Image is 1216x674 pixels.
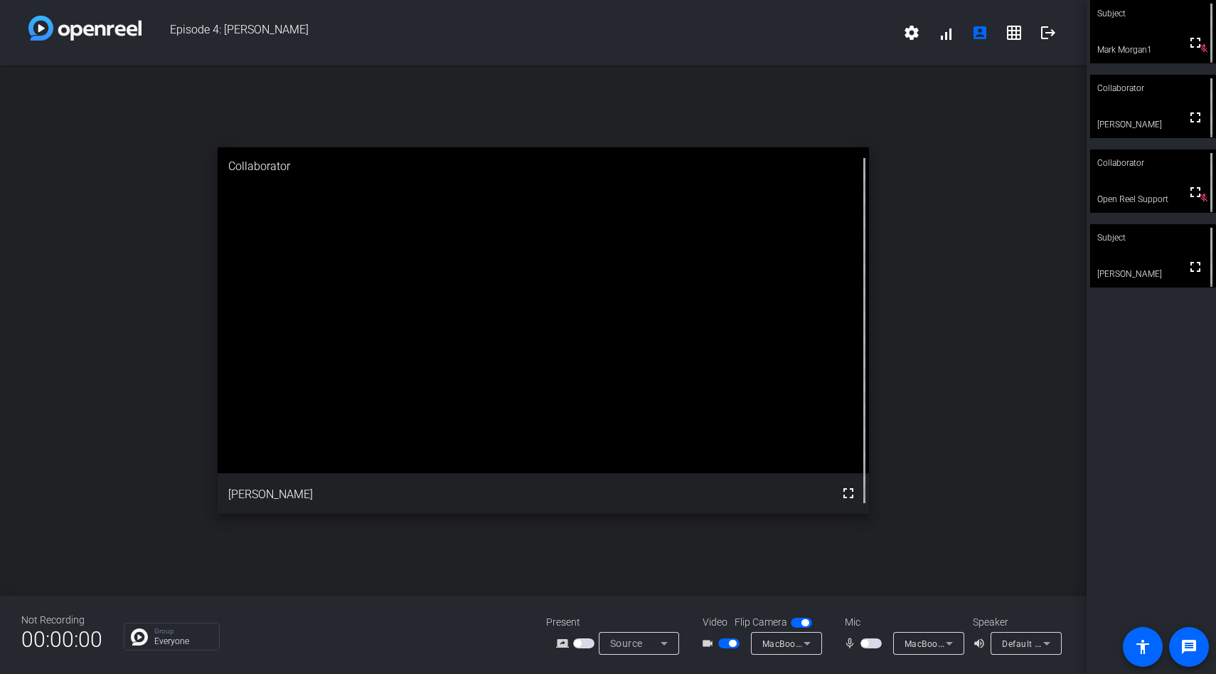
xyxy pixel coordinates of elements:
mat-icon: fullscreen [1187,109,1204,126]
mat-icon: message [1180,638,1198,655]
mat-icon: fullscreen [1187,184,1204,201]
mat-icon: settings [903,24,920,41]
p: Everyone [154,637,212,646]
button: signal_cellular_alt [929,16,963,50]
mat-icon: videocam_outline [701,635,718,652]
span: Episode 4: [PERSON_NAME] [142,16,895,50]
mat-icon: accessibility [1134,638,1151,655]
mat-icon: logout [1040,24,1057,41]
img: white-gradient.svg [28,16,142,41]
mat-icon: fullscreen [1187,258,1204,275]
mat-icon: mic_none [843,635,860,652]
mat-icon: fullscreen [1187,34,1204,51]
span: MacBook Air Camera (0000:0001) [762,638,904,649]
mat-icon: grid_on [1006,24,1023,41]
span: Source [610,638,643,649]
span: Flip Camera [735,615,787,630]
mat-icon: account_box [971,24,988,41]
span: 00:00:00 [21,622,102,657]
img: Chat Icon [131,628,148,646]
mat-icon: screen_share_outline [556,635,573,652]
div: Collaborator [218,147,870,186]
div: Collaborator [1090,75,1216,102]
div: Collaborator [1090,149,1216,177]
span: MacBook Air Microphone (Built-in) [905,638,1047,649]
div: Mic [831,615,973,630]
p: Group [154,628,212,635]
span: Video [703,615,727,630]
mat-icon: fullscreen [840,485,857,502]
span: Default - MacBook Air Speakers (Built-in) [1002,638,1170,649]
mat-icon: volume_up [973,635,990,652]
div: Not Recording [21,613,102,628]
div: Speaker [973,615,1058,630]
div: Present [546,615,688,630]
div: Subject [1090,224,1216,251]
